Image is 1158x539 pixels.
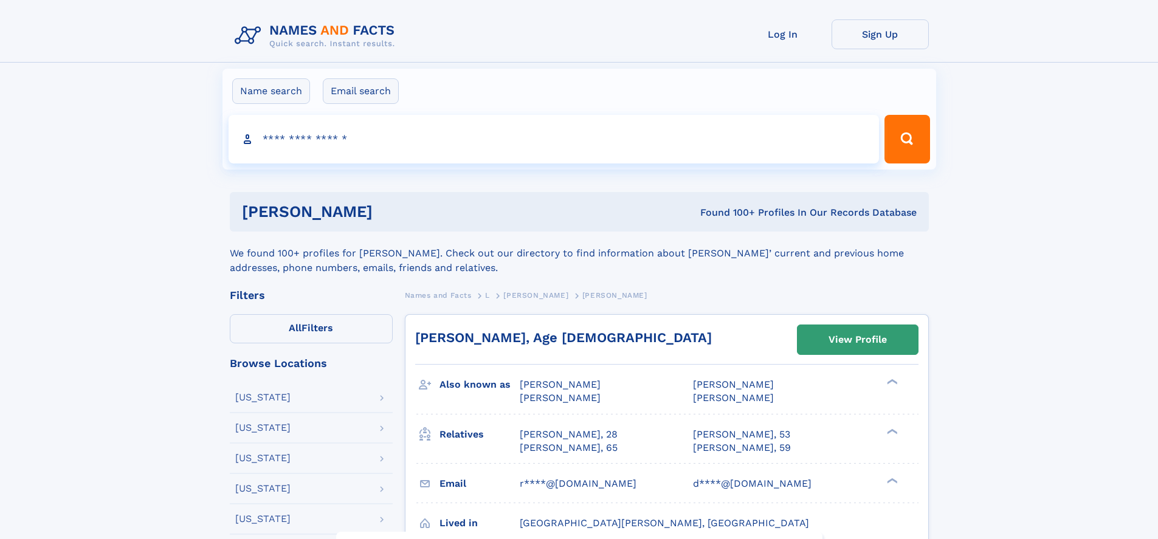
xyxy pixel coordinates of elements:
span: All [289,322,302,334]
div: [US_STATE] [235,453,291,463]
div: We found 100+ profiles for [PERSON_NAME]. Check out our directory to find information about [PERS... [230,232,929,275]
span: [PERSON_NAME] [693,379,774,390]
span: L [485,291,490,300]
div: Browse Locations [230,358,393,369]
div: [US_STATE] [235,423,291,433]
div: View Profile [829,326,887,354]
a: [PERSON_NAME], 28 [520,428,618,441]
a: [PERSON_NAME], 59 [693,441,791,455]
a: Sign Up [832,19,929,49]
button: Search Button [884,115,929,163]
a: [PERSON_NAME] [503,287,568,303]
div: [US_STATE] [235,514,291,524]
div: ❯ [884,378,898,386]
a: [PERSON_NAME], 65 [520,441,618,455]
a: [PERSON_NAME], 53 [693,428,790,441]
a: [PERSON_NAME], Age [DEMOGRAPHIC_DATA] [415,330,712,345]
span: [PERSON_NAME] [693,392,774,403]
span: [GEOGRAPHIC_DATA][PERSON_NAME], [GEOGRAPHIC_DATA] [520,517,809,529]
span: [PERSON_NAME] [520,392,601,403]
div: [US_STATE] [235,484,291,493]
a: Log In [734,19,832,49]
h3: Relatives [439,424,520,445]
div: Filters [230,290,393,301]
div: Found 100+ Profiles In Our Records Database [536,206,917,219]
label: Filters [230,314,393,343]
div: [US_STATE] [235,393,291,402]
a: View Profile [798,325,918,354]
h3: Lived in [439,513,520,534]
h3: Also known as [439,374,520,395]
span: [PERSON_NAME] [520,379,601,390]
img: Logo Names and Facts [230,19,405,52]
label: Email search [323,78,399,104]
a: L [485,287,490,303]
h3: Email [439,473,520,494]
span: [PERSON_NAME] [582,291,647,300]
label: Name search [232,78,310,104]
h1: [PERSON_NAME] [242,204,537,219]
a: Names and Facts [405,287,472,303]
div: ❯ [884,476,898,484]
span: [PERSON_NAME] [503,291,568,300]
input: search input [229,115,880,163]
div: ❯ [884,427,898,435]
